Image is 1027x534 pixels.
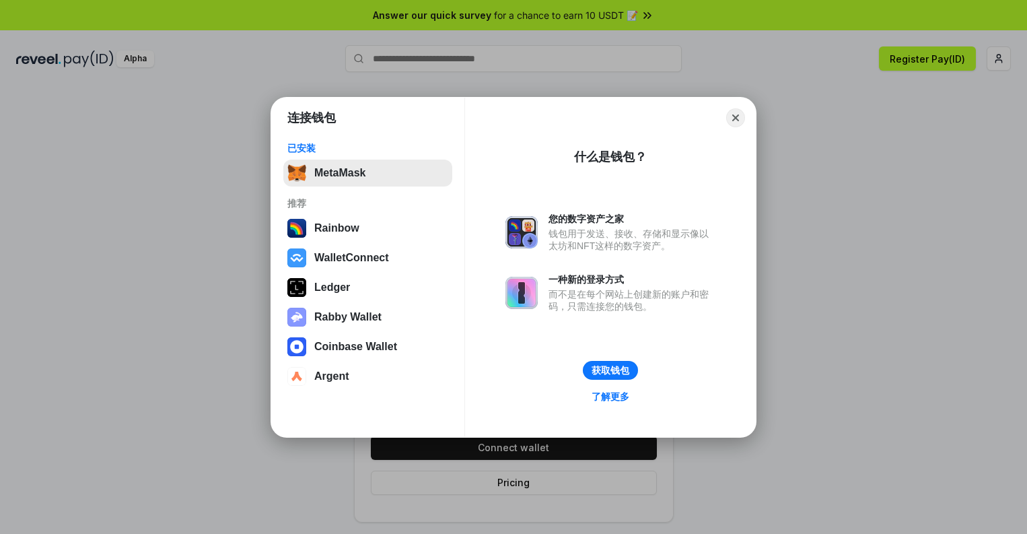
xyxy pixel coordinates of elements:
a: 了解更多 [583,388,637,405]
div: 一种新的登录方式 [548,273,715,286]
button: 获取钱包 [583,361,638,380]
div: 了解更多 [592,391,629,403]
button: MetaMask [283,160,452,187]
img: svg+xml,%3Csvg%20fill%3D%22none%22%20height%3D%2233%22%20viewBox%3D%220%200%2035%2033%22%20width%... [287,164,306,182]
div: 而不是在每个网站上创建新的账户和密码，只需连接您的钱包。 [548,288,715,312]
div: WalletConnect [314,252,389,264]
div: 已安装 [287,142,448,154]
img: svg+xml,%3Csvg%20width%3D%2228%22%20height%3D%2228%22%20viewBox%3D%220%200%2028%2028%22%20fill%3D... [287,337,306,356]
div: 推荐 [287,197,448,209]
div: 什么是钱包？ [574,149,647,165]
img: svg+xml,%3Csvg%20width%3D%2228%22%20height%3D%2228%22%20viewBox%3D%220%200%2028%2028%22%20fill%3D... [287,248,306,267]
div: 获取钱包 [592,364,629,376]
img: svg+xml,%3Csvg%20xmlns%3D%22http%3A%2F%2Fwww.w3.org%2F2000%2Fsvg%22%20fill%3D%22none%22%20viewBox... [505,216,538,248]
div: Coinbase Wallet [314,341,397,353]
div: Rainbow [314,222,359,234]
h1: 连接钱包 [287,110,336,126]
div: 钱包用于发送、接收、存储和显示像以太坊和NFT这样的数字资产。 [548,228,715,252]
div: 您的数字资产之家 [548,213,715,225]
img: svg+xml,%3Csvg%20width%3D%2228%22%20height%3D%2228%22%20viewBox%3D%220%200%2028%2028%22%20fill%3D... [287,367,306,386]
img: svg+xml,%3Csvg%20xmlns%3D%22http%3A%2F%2Fwww.w3.org%2F2000%2Fsvg%22%20fill%3D%22none%22%20viewBox... [505,277,538,309]
img: svg+xml,%3Csvg%20xmlns%3D%22http%3A%2F%2Fwww.w3.org%2F2000%2Fsvg%22%20fill%3D%22none%22%20viewBox... [287,308,306,327]
button: Coinbase Wallet [283,333,452,360]
button: Rainbow [283,215,452,242]
button: Ledger [283,274,452,301]
button: WalletConnect [283,244,452,271]
button: Rabby Wallet [283,304,452,331]
div: Argent [314,370,349,382]
div: MetaMask [314,167,365,179]
button: Argent [283,363,452,390]
img: svg+xml,%3Csvg%20xmlns%3D%22http%3A%2F%2Fwww.w3.org%2F2000%2Fsvg%22%20width%3D%2228%22%20height%3... [287,278,306,297]
div: Ledger [314,281,350,294]
img: svg+xml,%3Csvg%20width%3D%22120%22%20height%3D%22120%22%20viewBox%3D%220%200%20120%20120%22%20fil... [287,219,306,238]
div: Rabby Wallet [314,311,382,323]
button: Close [726,108,745,127]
